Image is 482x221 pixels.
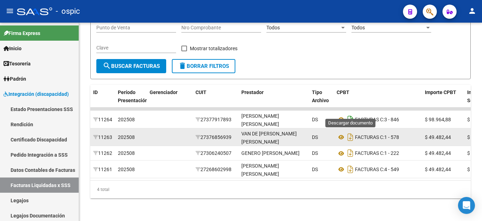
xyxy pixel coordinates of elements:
span: Tesorería [4,60,31,68]
i: Descargar documento [346,147,355,159]
div: 11262 [93,149,112,157]
span: 202508 [118,134,135,140]
datatable-header-cell: Tipo Archivo [309,85,334,116]
div: 11264 [93,116,112,124]
span: Borrar Filtros [178,63,229,69]
span: $ 49.482,44 [425,134,451,140]
span: Inicio [4,45,22,52]
span: FACTURAS C: [355,134,384,140]
span: DS [312,134,318,140]
button: Borrar Filtros [172,59,235,73]
div: 27268602998 [195,165,236,174]
mat-icon: delete [178,62,187,70]
div: 4 - 549 [337,164,419,175]
mat-icon: menu [6,7,14,15]
datatable-header-cell: CUIT [193,85,239,116]
datatable-header-cell: Prestador [239,85,309,116]
div: 4 total [90,181,471,198]
div: [PERSON_NAME] [PERSON_NAME] [241,162,306,178]
span: Importe CPBT [425,89,456,95]
span: $ 98.964,88 [425,117,451,122]
span: FACTURAS C: [355,151,384,156]
span: Prestador [241,89,264,95]
span: Mostrar totalizadores [190,44,237,53]
span: Todos [351,25,365,30]
datatable-header-cell: Importe CPBT [422,85,464,116]
div: Open Intercom Messenger [458,197,475,214]
i: Descargar documento [346,164,355,175]
div: 27376856939 [195,133,236,141]
span: 202508 [118,167,135,172]
i: Descargar documento [346,132,355,143]
span: Período Presentación [118,89,148,103]
datatable-header-cell: Gerenciador [147,85,193,116]
datatable-header-cell: CPBT [334,85,422,116]
span: DS [312,117,318,122]
span: 202508 [118,117,135,122]
datatable-header-cell: Período Presentación [115,85,147,116]
span: Integración (discapacidad) [4,90,69,98]
span: FACTURAS C: [355,167,384,172]
mat-icon: search [103,62,111,70]
div: 27377917893 [195,116,236,124]
span: - ospic [56,4,80,19]
span: DS [312,167,318,172]
div: 11261 [93,165,112,174]
div: 11263 [93,133,112,141]
span: Padrón [4,75,26,83]
mat-icon: person [468,7,476,15]
span: FACTURAS C: [355,117,384,122]
span: $ 49.482,44 [425,150,451,156]
span: Buscar Facturas [103,63,160,69]
span: $ 49.482,44 [425,167,451,172]
span: Gerenciador [150,89,177,95]
div: GENERO [PERSON_NAME] [241,149,300,157]
button: Buscar Facturas [96,59,166,73]
datatable-header-cell: ID [90,85,115,116]
div: 3 - 846 [337,114,419,125]
div: [PERSON_NAME] [PERSON_NAME] [241,112,306,128]
span: Firma Express [4,29,40,37]
span: Tipo Archivo [312,89,329,103]
span: CPBT [337,89,349,95]
span: ID [93,89,98,95]
span: DS [312,150,318,156]
span: CUIT [195,89,206,95]
div: 27306240507 [195,149,236,157]
div: 1 - 222 [337,147,419,159]
span: 202508 [118,150,135,156]
div: 1 - 578 [337,132,419,143]
i: Descargar documento [346,114,355,125]
div: VAN DE [PERSON_NAME] [PERSON_NAME] [241,130,306,146]
span: Todos [266,25,280,30]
